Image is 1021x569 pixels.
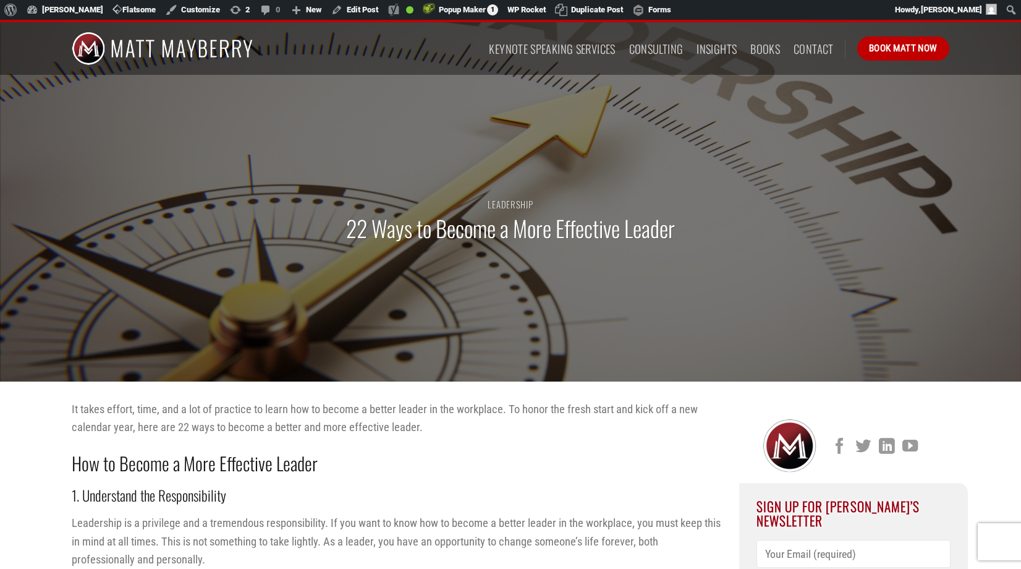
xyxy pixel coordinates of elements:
[489,38,615,60] a: Keynote Speaking Services
[855,439,871,456] a: Follow on Twitter
[72,514,721,568] p: Leadership is a privilege and a tremendous responsibility. If you want to know how to become a be...
[857,36,949,60] a: Book Matt Now
[72,22,253,75] img: Matt Mayberry
[406,6,413,14] div: Good
[346,214,675,243] h1: 22 Ways to Become a More Effective Leader
[832,439,847,456] a: Follow on Facebook
[794,38,834,60] a: Contact
[902,439,918,456] a: Follow on YouTube
[72,400,721,437] p: It takes effort, time, and a lot of practice to learn how to become a better leader in the workpl...
[921,5,982,14] span: [PERSON_NAME]
[879,439,894,456] a: Follow on LinkedIn
[72,450,318,477] strong: How to Become a More Effective Leader
[72,485,226,506] strong: 1. Understand the Responsibility
[750,38,780,60] a: Books
[488,197,533,211] a: Leadership
[756,497,920,529] span: Sign Up For [PERSON_NAME]’s Newsletter
[756,540,951,568] input: Your Email (required)
[629,38,684,60] a: Consulting
[697,38,737,60] a: Insights
[487,4,498,15] span: 1
[869,41,938,56] span: Book Matt Now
